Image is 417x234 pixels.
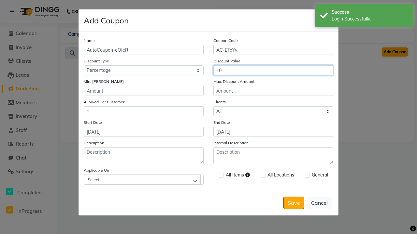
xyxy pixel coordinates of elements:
button: Cancel [307,197,332,209]
span: All Items [226,172,250,180]
span: Select [88,177,100,182]
input: Amount [84,86,204,96]
label: Min. [PERSON_NAME] [84,79,124,84]
label: Applicable On [84,167,109,173]
div: Success [332,9,408,16]
label: Max. Discount Amount [213,79,254,84]
input: Name [84,45,204,55]
button: Save [283,197,304,209]
input: Amount [213,65,333,75]
label: Start Date [84,120,102,125]
label: Discount Value [213,58,240,64]
label: Name [84,38,95,44]
span: General [312,172,328,180]
label: Description [84,140,104,146]
label: Coupon Code [213,38,238,44]
h4: Add Coupon [84,15,129,26]
label: Clients [213,99,226,105]
label: Discount Type [84,58,109,64]
span: All Locations [267,172,294,180]
label: Allowed Per Customer [84,99,124,105]
div: Login Successfully. [332,16,408,22]
input: Amount [84,106,204,116]
input: Amount [213,86,333,96]
input: Code [213,45,333,55]
label: Internal Description [213,140,249,146]
label: End Date [213,120,230,125]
